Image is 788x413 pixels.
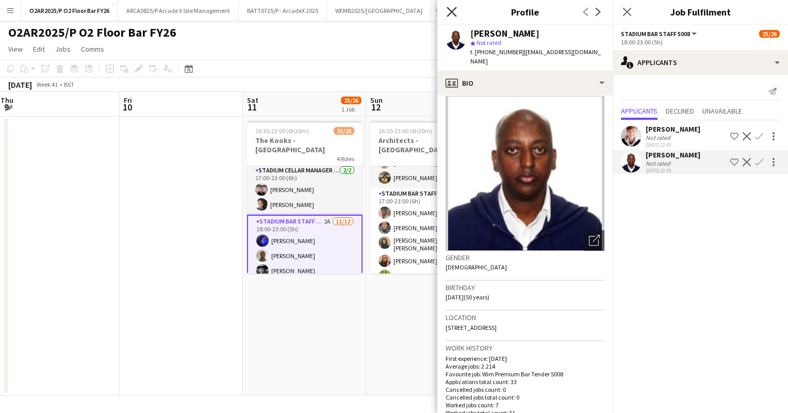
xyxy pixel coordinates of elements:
span: 16:30-23:00 (6h30m) [255,127,309,135]
h3: Gender [446,253,604,262]
p: Applications total count: 33 [446,378,604,386]
div: 1 Job [341,105,361,113]
span: t. [PHONE_NUMBER] [470,48,524,56]
button: BATT0725/P - ArcadeX 2025 [239,1,327,21]
span: Applicants [621,107,658,115]
p: Average jobs: 2.214 [446,362,604,370]
h1: O2AR2025/P O2 Floor Bar FY26 [8,25,176,40]
app-job-card: 16:30-23:00 (6h30m)25/26The Kooks - [GEOGRAPHIC_DATA]4 Roles[PERSON_NAME][PERSON_NAME][PERSON_NAM... [247,121,363,274]
h3: Work history [446,343,604,353]
span: 10 [122,101,132,113]
app-job-card: 16:30-23:00 (6h30m)20/28Architects - [GEOGRAPHIC_DATA]4 RolesStadium Team Leader 50062/216:30-23:... [370,121,486,274]
p: Worked jobs count: 7 [446,401,604,409]
h3: The Kooks - [GEOGRAPHIC_DATA] [247,136,363,154]
span: [DEMOGRAPHIC_DATA] [446,263,507,271]
span: [DATE] (50 years) [446,293,489,301]
div: 18:00-23:00 (5h) [621,38,780,46]
span: 12 [369,101,383,113]
div: [DATE] 20:39 [646,167,700,174]
h3: Birthday [446,283,604,292]
span: View [8,44,23,54]
span: Sun [370,96,383,105]
p: Favourite job: Wim Premium Bar Tender 5008 [446,370,604,378]
span: 25/26 [341,97,362,104]
div: Bio [437,71,613,96]
p: First experience: [DATE] [446,355,604,362]
span: 16:30-23:00 (6h30m) [379,127,432,135]
div: [PERSON_NAME] [646,124,700,134]
span: Stadium Bar Staff 5008 [621,30,690,38]
span: 4 Roles [337,155,354,163]
span: Thu [1,96,13,105]
span: Unavailable [702,107,742,115]
span: Jobs [55,44,71,54]
span: [STREET_ADDRESS] [446,324,497,331]
div: BST [64,81,74,88]
span: 25/26 [334,127,354,135]
button: ARCA0825/P Arcade X Site Management [118,1,239,21]
button: Stadium Bar Staff 5008 [621,30,698,38]
h3: Job Fulfilment [613,5,788,19]
div: [PERSON_NAME] [646,150,700,160]
button: O2AR2025/P O2 Floor Bar FY26 [21,1,118,21]
a: Comms [77,42,108,56]
span: 11 [245,101,258,113]
app-card-role: Stadium Cellar Manager 50062/217:00-23:00 (6h)[PERSON_NAME][PERSON_NAME] [247,165,363,215]
app-card-role: Stadium Bar Staff 500810/1017:00-23:00 (6h)[PERSON_NAME][PERSON_NAME][PERSON_NAME] [PERSON_NAME][... [370,188,486,361]
div: Open photos pop-in [584,230,604,251]
h3: Location [446,313,604,322]
span: | [EMAIL_ADDRESS][DOMAIN_NAME] [470,48,601,65]
p: Cancelled jobs count: 0 [446,386,604,393]
span: Not rated [477,39,501,46]
img: Crew avatar or photo [446,96,604,251]
div: [PERSON_NAME] [470,29,539,38]
div: Not rated [646,160,672,167]
span: Sat [247,96,258,105]
h3: Profile [437,5,613,19]
button: WEMB2025/[GEOGRAPHIC_DATA] [327,1,431,21]
span: Comms [81,44,104,54]
div: Not rated [646,134,672,141]
span: Edit [33,44,45,54]
a: Edit [29,42,49,56]
h3: Architects - [GEOGRAPHIC_DATA] [370,136,486,154]
span: Week 41 [34,81,60,88]
div: [DATE] 12:42 [646,141,700,148]
p: Cancelled jobs total count: 0 [446,393,604,401]
span: 25/26 [759,30,780,38]
div: [DATE] [8,80,32,90]
span: Declined [666,107,694,115]
div: Applicants [613,50,788,75]
span: Fri [124,96,132,105]
a: Jobs [51,42,75,56]
a: View [4,42,27,56]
